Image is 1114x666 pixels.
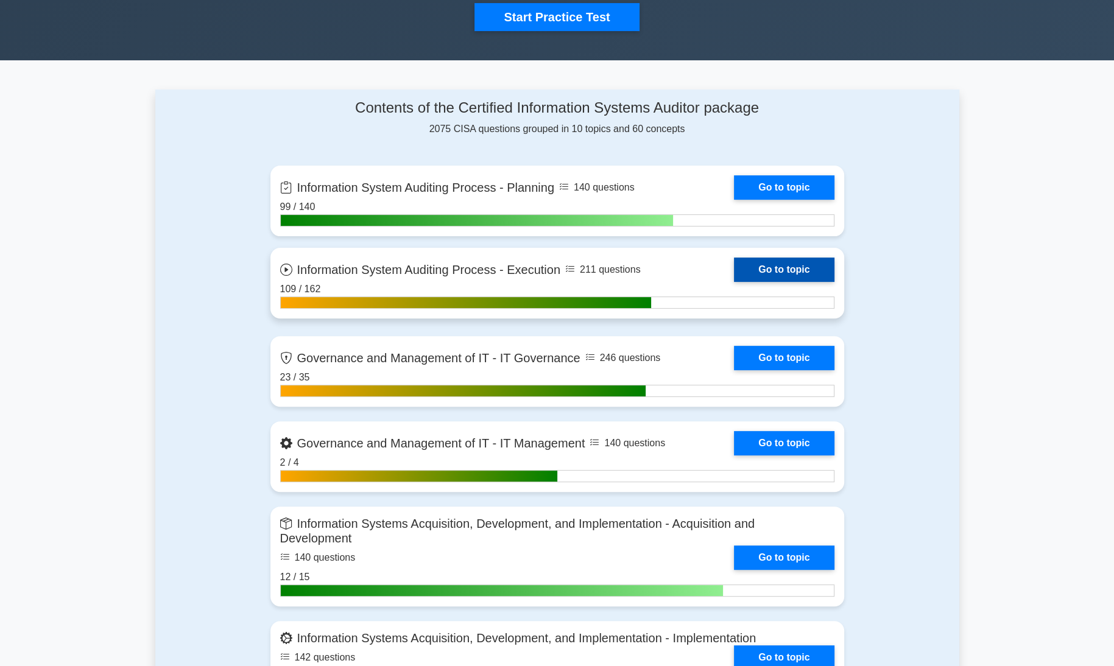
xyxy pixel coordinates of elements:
h4: Contents of the Certified Information Systems Auditor package [270,99,844,117]
a: Go to topic [734,545,834,570]
div: 2075 CISA questions grouped in 10 topics and 60 concepts [270,99,844,136]
a: Go to topic [734,175,834,200]
a: Go to topic [734,258,834,282]
a: Go to topic [734,431,834,455]
button: Start Practice Test [474,3,639,31]
a: Go to topic [734,346,834,370]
